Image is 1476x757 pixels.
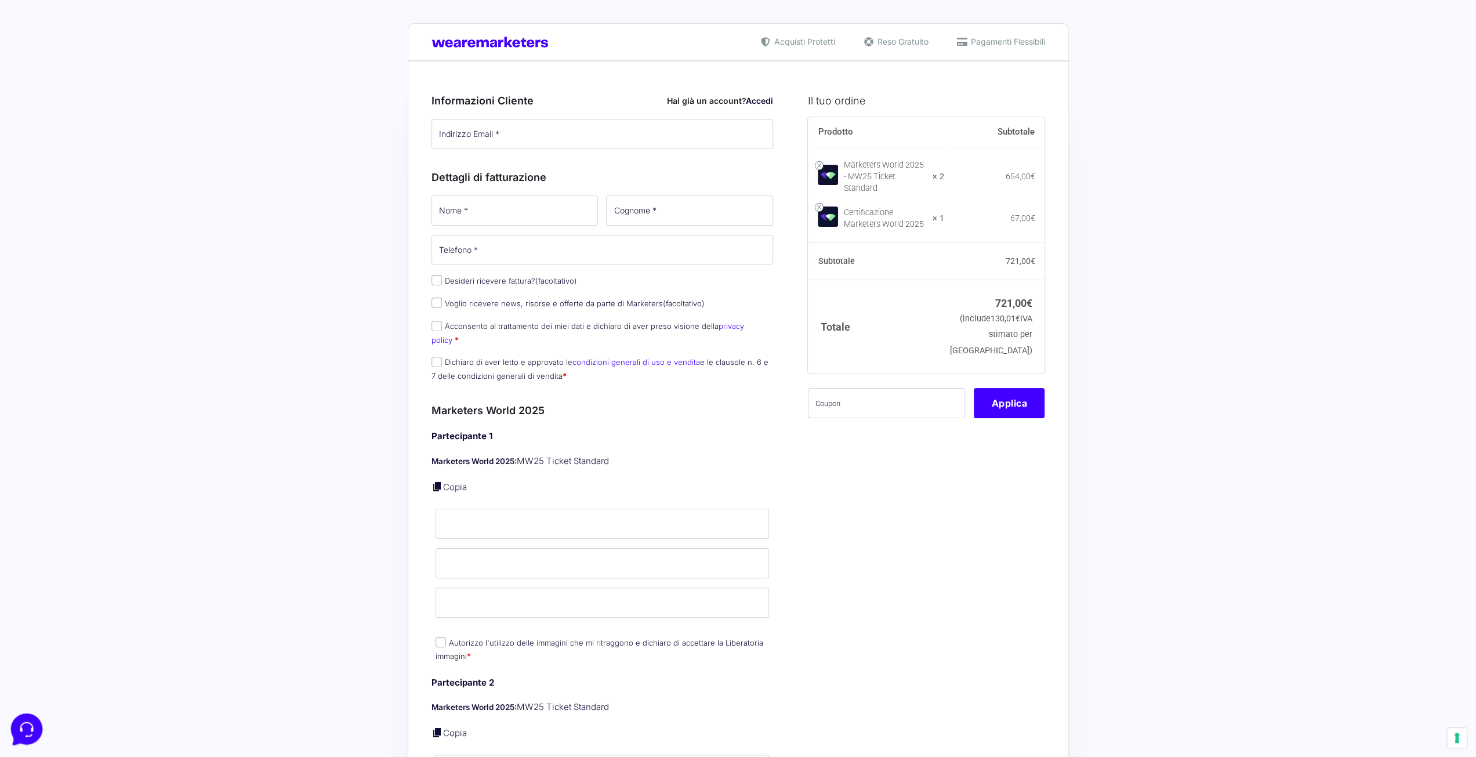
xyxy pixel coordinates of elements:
th: Subtotale [944,117,1045,147]
span: (facoltativo) [663,299,705,308]
input: Coupon [808,388,965,418]
a: Copia [443,481,467,492]
img: dark [37,65,60,88]
p: Home [35,389,55,399]
span: 130,01 [991,314,1020,324]
span: (facoltativo) [535,276,577,285]
h4: Partecipante 1 [431,430,774,443]
input: Desideri ricevere fattura?(facoltativo) [431,275,442,285]
h2: Ciao da Marketers 👋 [9,9,195,28]
img: dark [19,65,42,88]
bdi: 721,00 [995,297,1032,309]
label: Dichiaro di aver letto e approvato le e le clausole n. 6 e 7 delle condizioni generali di vendita [431,357,768,380]
a: privacy policy [431,321,744,344]
iframe: Customerly Messenger Launcher [9,711,45,748]
span: Trova una risposta [19,144,90,153]
label: Desideri ricevere fattura? [431,276,577,285]
h3: Marketers World 2025 [431,403,774,418]
input: Cerca un articolo... [26,169,190,180]
span: Acquisti Protetti [771,35,835,48]
label: Acconsento al trattamento dei miei dati e dichiaro di aver preso visione della [431,321,744,344]
input: Nome * [431,195,599,226]
bdi: 67,00 [1010,213,1035,223]
bdi: 654,00 [1005,172,1035,181]
p: MW25 Ticket Standard [431,701,774,714]
bdi: 721,00 [1005,256,1035,266]
span: € [1027,297,1032,309]
img: Certificazione Marketers World 2025 [818,207,838,227]
th: Totale [808,280,944,374]
input: Cognome * [606,195,773,226]
span: Pagamenti Flessibili [968,35,1045,48]
input: Acconsento al trattamento dei miei dati e dichiaro di aver preso visione dellaprivacy policy [431,321,442,331]
button: Aiuto [151,372,223,399]
button: Home [9,372,81,399]
a: Copia i dettagli dell'acquirente [431,481,443,492]
button: Le tue preferenze relative al consenso per le tecnologie di tracciamento [1447,728,1467,748]
p: Messaggi [100,389,132,399]
input: Indirizzo Email * [431,119,774,149]
h3: Informazioni Cliente [431,93,774,108]
button: Inizia una conversazione [19,97,213,121]
strong: × 1 [933,213,944,224]
span: € [1030,256,1035,266]
span: Reso Gratuito [875,35,929,48]
span: € [1016,314,1020,324]
input: Autorizzo l'utilizzo delle immagini che mi ritraggono e dichiaro di accettare la Liberatoria imma... [436,637,446,647]
small: (include IVA stimato per [GEOGRAPHIC_DATA]) [950,314,1032,355]
h3: Il tuo ordine [808,93,1045,108]
a: Copia i dettagli dell'acquirente [431,727,443,738]
a: Copia [443,727,467,738]
div: Hai già un account? [667,95,773,107]
span: € [1030,213,1035,223]
a: Accedi [746,96,773,106]
button: Messaggi [81,372,152,399]
span: Inizia una conversazione [75,104,171,114]
th: Subtotale [808,243,944,280]
label: Voglio ricevere news, risorse e offerte da parte di Marketers [431,299,705,308]
img: dark [56,65,79,88]
a: Apri Centro Assistenza [124,144,213,153]
th: Prodotto [808,117,944,147]
img: Marketers World 2025 - MW25 Ticket Standard [818,165,838,185]
span: € [1030,172,1035,181]
h3: Dettagli di fatturazione [431,169,774,185]
input: Telefono * [431,235,774,265]
p: MW25 Ticket Standard [431,455,774,468]
strong: × 2 [933,171,944,183]
strong: Marketers World 2025: [431,457,517,466]
strong: Marketers World 2025: [431,702,517,712]
input: Dichiaro di aver letto e approvato lecondizioni generali di uso e venditae le clausole n. 6 e 7 d... [431,357,442,367]
input: Voglio ricevere news, risorse e offerte da parte di Marketers(facoltativo) [431,298,442,308]
a: condizioni generali di uso e vendita [572,357,700,367]
p: Aiuto [179,389,195,399]
h4: Partecipante 2 [431,676,774,690]
label: Autorizzo l'utilizzo delle immagini che mi ritraggono e dichiaro di accettare la Liberatoria imma... [436,638,763,661]
button: Applica [974,388,1045,418]
div: Certificazione Marketers World 2025 [844,207,925,230]
div: Marketers World 2025 - MW25 Ticket Standard [844,160,925,194]
span: Le tue conversazioni [19,46,99,56]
